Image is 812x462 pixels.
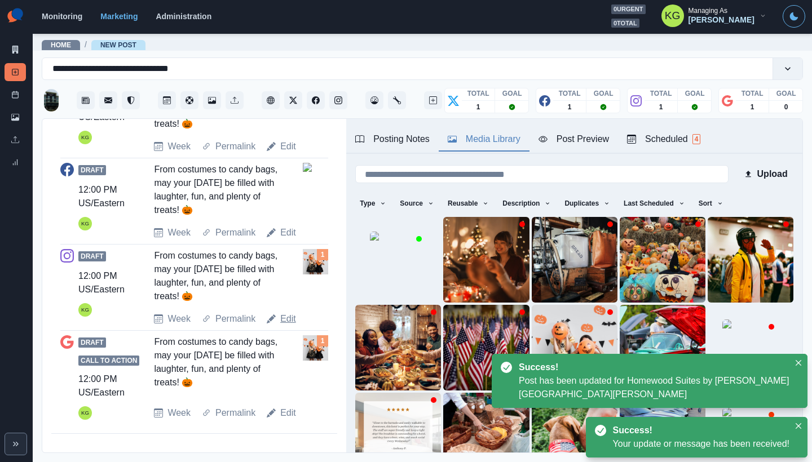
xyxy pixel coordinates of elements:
[620,305,705,390] img: mbwyhgmj185ayhllcsgw
[317,249,328,260] div: Total Media Attached
[627,132,700,146] div: Scheduled
[5,86,26,104] a: Post Schedule
[776,88,796,99] p: GOAL
[611,19,639,28] span: 0 total
[78,372,135,399] div: 12:00 PM US/Eastern
[443,217,529,303] img: vo5nut19orol1qaybtal
[122,91,140,109] button: Reviews
[99,91,117,109] button: Messages
[262,91,280,109] button: Client Website
[78,337,106,348] span: Draft
[5,108,26,126] a: Media Library
[280,226,296,239] a: Edit
[78,269,135,296] div: 12:00 PM US/Eastern
[370,232,426,288] img: ri5vr0nxdncfng4qvfd0
[395,194,439,212] button: Source
[307,91,325,109] button: Facebook
[78,165,106,175] span: Draft
[44,89,59,112] img: 386450117895078
[100,41,136,49] a: New Post
[692,134,701,144] span: 4
[722,319,779,376] img: lxfqms2fwk8n6fwiakvu
[158,91,176,109] button: Post Schedule
[280,406,296,420] a: Edit
[167,140,191,153] a: Week
[51,68,337,433] div: [DATE][DATE]
[498,194,555,212] button: Description
[467,88,489,99] p: TOTAL
[284,91,302,109] button: Twitter
[317,335,328,346] div: Total Media Attached
[448,132,520,146] div: Media Library
[78,183,135,210] div: 12:00 PM US/Eastern
[685,88,705,99] p: GOAL
[738,163,793,185] button: Upload
[5,41,26,59] a: Marketing Summary
[783,5,805,28] button: Toggle Mode
[652,5,776,27] button: Managing As[PERSON_NAME]
[443,305,529,390] img: rcu6nb8y5sdahsawaa9n
[694,194,728,212] button: Sort
[665,2,681,29] div: Katrina Gallardo
[226,91,244,109] button: Uploads
[355,194,391,212] button: Type
[156,12,211,21] a: Administration
[5,131,26,149] a: Uploads
[650,88,672,99] p: TOTAL
[355,305,441,390] img: yjn2wysfmw6vmrst713y
[167,226,191,239] a: Week
[167,312,191,326] a: Week
[167,406,191,420] a: Week
[203,91,221,109] button: Media Library
[568,102,572,112] p: 1
[689,15,754,25] div: [PERSON_NAME]
[659,102,663,112] p: 1
[365,91,383,109] button: Dashboard
[215,140,255,153] a: Permalink
[215,226,255,239] a: Permalink
[180,91,198,109] button: Content Pool
[355,132,430,146] div: Posting Notes
[215,406,255,420] a: Permalink
[303,163,359,172] img: ri5vr0nxdncfng4qvfd0
[792,356,805,370] button: Close
[611,5,646,14] span: 0 urgent
[81,131,89,144] div: Katrina Gallardo
[77,91,95,109] button: Stream
[280,312,296,326] a: Edit
[81,303,89,317] div: Katrina Gallardo
[502,88,522,99] p: GOAL
[329,91,347,109] button: Instagram
[742,88,764,99] p: TOTAL
[519,361,785,374] div: Success!
[5,153,26,171] a: Review Summary
[751,102,754,112] p: 1
[594,88,614,99] p: GOAL
[81,217,89,230] div: Katrina Gallardo
[78,251,106,261] span: Draft
[424,91,442,109] a: Create New Post
[519,374,789,401] div: Post has been updated for Homewood Suites by [PERSON_NAME][GEOGRAPHIC_DATA][PERSON_NAME]
[154,249,284,303] div: From costumes to candy bags, may your [DATE] be filled with laughter, fun, and plenty of treats! 🎃
[784,102,788,112] p: 0
[559,88,581,99] p: TOTAL
[78,356,139,366] span: Call to Action
[215,312,255,326] a: Permalink
[154,335,284,397] div: From costumes to candy bags, may your [DATE] be filled with laughter, fun, and plenty of treats! 🎃
[708,217,793,303] img: x8xcw2g5dmflxtmqohpj
[51,41,71,49] a: Home
[613,424,785,437] div: Success!
[539,132,609,146] div: Post Preview
[388,91,406,109] a: Administration
[5,63,26,81] a: New Post
[560,194,615,212] button: Duplicates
